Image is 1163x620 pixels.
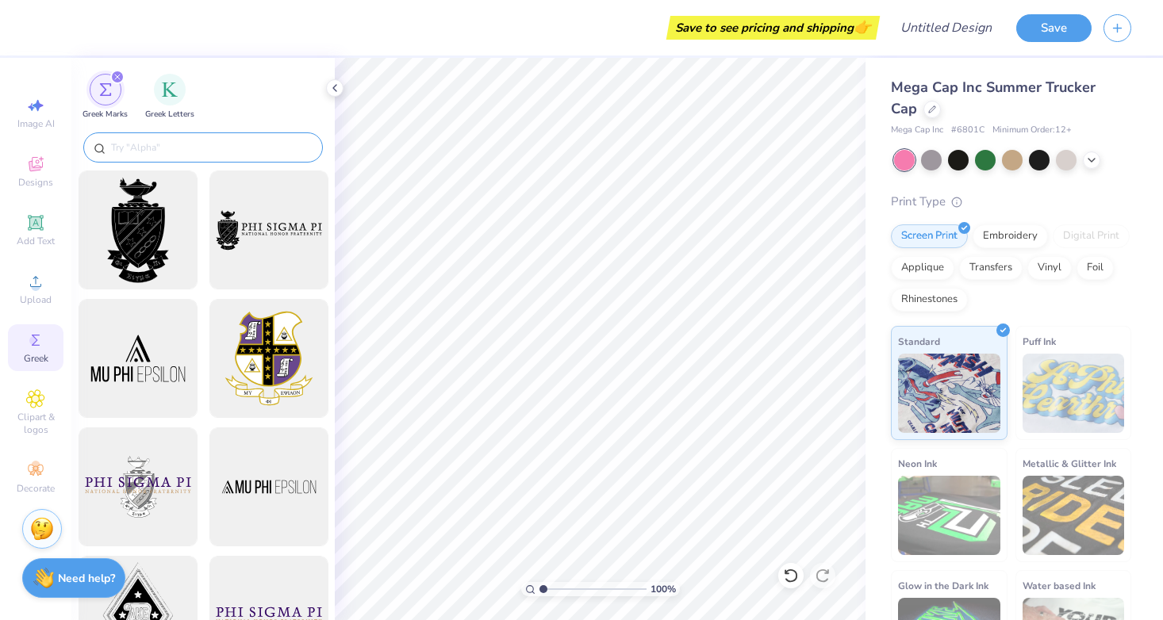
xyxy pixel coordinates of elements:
[888,12,1004,44] input: Untitled Design
[1023,354,1125,433] img: Puff Ink
[1023,577,1096,594] span: Water based Ink
[1016,14,1092,42] button: Save
[898,333,940,350] span: Standard
[18,176,53,189] span: Designs
[17,482,55,495] span: Decorate
[898,577,988,594] span: Glow in the Dark Ink
[891,288,968,312] div: Rhinestones
[1053,224,1130,248] div: Digital Print
[83,74,128,121] div: filter for Greek Marks
[1023,476,1125,555] img: Metallic & Glitter Ink
[58,571,115,586] strong: Need help?
[854,17,871,36] span: 👉
[109,140,313,155] input: Try "Alpha"
[1077,256,1114,280] div: Foil
[83,109,128,121] span: Greek Marks
[99,83,112,96] img: Greek Marks Image
[24,352,48,365] span: Greek
[145,74,194,121] div: filter for Greek Letters
[992,124,1072,137] span: Minimum Order: 12 +
[20,293,52,306] span: Upload
[891,78,1096,118] span: Mega Cap Inc Summer Trucker Cap
[973,224,1048,248] div: Embroidery
[1023,333,1056,350] span: Puff Ink
[17,117,55,130] span: Image AI
[891,124,943,137] span: Mega Cap Inc
[898,455,937,472] span: Neon Ink
[1027,256,1072,280] div: Vinyl
[891,256,954,280] div: Applique
[959,256,1023,280] div: Transfers
[162,82,178,98] img: Greek Letters Image
[951,124,985,137] span: # 6801C
[651,582,676,596] span: 100 %
[891,224,968,248] div: Screen Print
[898,354,1000,433] img: Standard
[670,16,876,40] div: Save to see pricing and shipping
[145,109,194,121] span: Greek Letters
[145,74,194,121] button: filter button
[17,235,55,247] span: Add Text
[898,476,1000,555] img: Neon Ink
[83,74,128,121] button: filter button
[1023,455,1116,472] span: Metallic & Glitter Ink
[8,411,63,436] span: Clipart & logos
[891,193,1131,211] div: Print Type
